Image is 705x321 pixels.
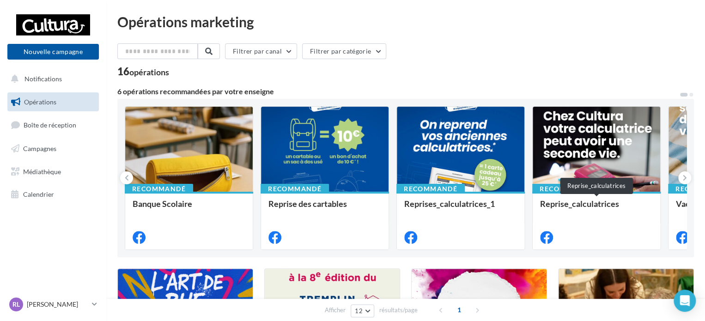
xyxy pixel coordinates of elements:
a: Campagnes [6,139,101,158]
span: 1 [452,303,467,317]
button: Filtrer par canal [225,43,297,59]
a: Calendrier [6,185,101,204]
span: Notifications [24,75,62,83]
span: Rl [12,300,20,309]
div: Reprise_calculatrices [560,178,633,194]
div: opérations [129,68,169,76]
span: résultats/page [379,306,418,315]
div: 6 opérations recommandées par votre enseigne [117,88,679,95]
button: Filtrer par catégorie [302,43,386,59]
div: Opérations marketing [117,15,694,29]
div: Recommandé [261,184,329,194]
div: Recommandé [532,184,601,194]
button: Nouvelle campagne [7,44,99,60]
span: Médiathèque [23,167,61,175]
span: Calendrier [23,190,54,198]
a: Opérations [6,92,101,112]
div: 16 [117,67,169,77]
div: Open Intercom Messenger [674,290,696,312]
span: Opérations [24,98,56,106]
a: Rl [PERSON_NAME] [7,296,99,313]
div: Reprises_calculatrices_1 [404,199,517,218]
div: Reprise_calculatrices [540,199,653,218]
div: Recommandé [396,184,465,194]
div: Reprise des cartables [268,199,381,218]
span: Boîte de réception [24,121,76,129]
span: Afficher [325,306,346,315]
button: 12 [351,304,374,317]
button: Notifications [6,69,97,89]
span: Campagnes [23,145,56,152]
a: Boîte de réception [6,115,101,135]
div: Recommandé [125,184,193,194]
div: Banque Scolaire [133,199,245,218]
p: [PERSON_NAME] [27,300,88,309]
span: 12 [355,307,363,315]
a: Médiathèque [6,162,101,182]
